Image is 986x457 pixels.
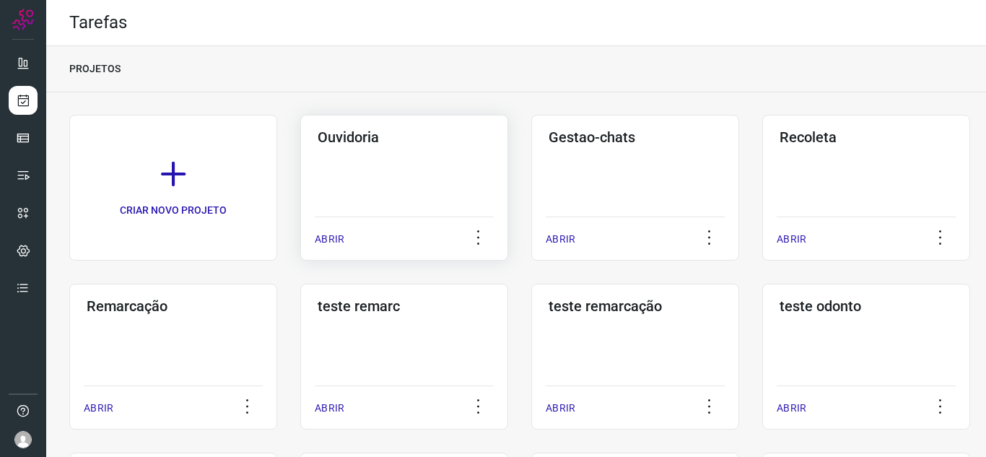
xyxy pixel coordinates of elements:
[780,129,953,146] h3: Recoleta
[315,232,344,247] p: ABRIR
[87,297,260,315] h3: Remarcação
[549,129,722,146] h3: Gestao-chats
[549,297,722,315] h3: teste remarcação
[318,297,491,315] h3: teste remarc
[777,401,806,416] p: ABRIR
[315,401,344,416] p: ABRIR
[318,129,491,146] h3: Ouvidoria
[84,401,113,416] p: ABRIR
[120,203,227,218] p: CRIAR NOVO PROJETO
[546,232,575,247] p: ABRIR
[69,61,121,77] p: PROJETOS
[12,9,34,30] img: Logo
[777,232,806,247] p: ABRIR
[69,12,127,33] h2: Tarefas
[14,431,32,448] img: avatar-user-boy.jpg
[780,297,953,315] h3: teste odonto
[546,401,575,416] p: ABRIR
